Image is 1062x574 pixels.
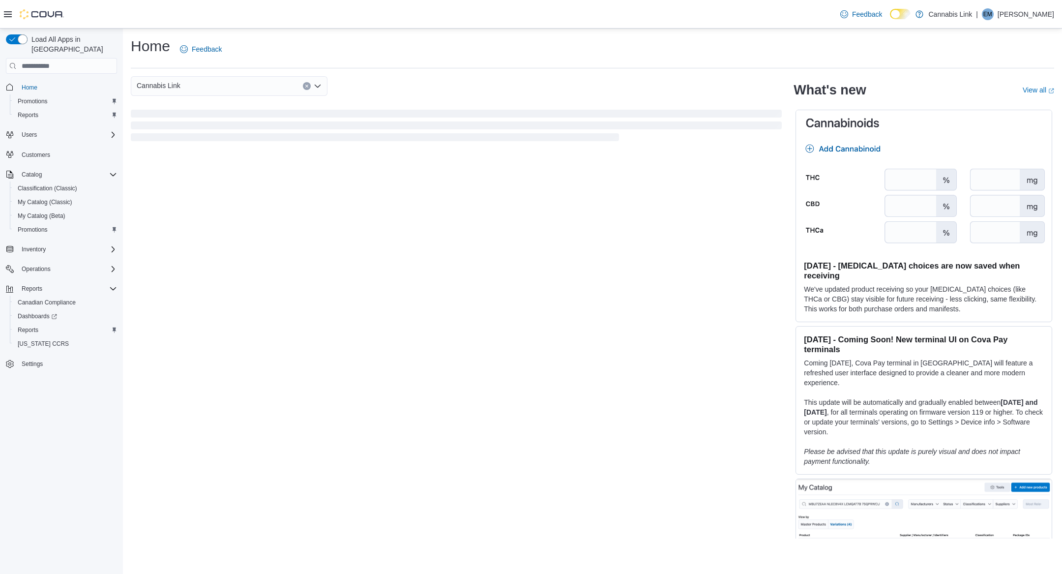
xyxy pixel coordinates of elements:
a: Settings [18,358,47,370]
button: Operations [2,262,121,276]
span: Customers [18,149,117,161]
button: Inventory [18,243,50,255]
span: Users [18,129,117,141]
span: Dashboards [14,310,117,322]
button: My Catalog (Classic) [10,195,121,209]
p: Coming [DATE], Cova Pay terminal in [GEOGRAPHIC_DATA] will feature a refreshed user interface des... [804,358,1044,388]
button: Promotions [10,223,121,237]
a: Feedback [836,4,886,24]
span: Settings [22,360,43,368]
h3: [DATE] - Coming Soon! New terminal UI on Cova Pay terminals [804,334,1044,354]
span: Customers [22,151,50,159]
span: Washington CCRS [14,338,117,350]
a: [US_STATE] CCRS [14,338,73,350]
nav: Complex example [6,76,117,396]
a: My Catalog (Beta) [14,210,69,222]
button: Reports [18,283,46,295]
span: Dashboards [18,312,57,320]
button: Reports [10,108,121,122]
span: Operations [18,263,117,275]
span: EM [983,8,992,20]
input: Dark Mode [890,9,911,19]
span: Reports [18,111,38,119]
span: Home [18,81,117,93]
span: Promotions [14,224,117,236]
span: Settings [18,358,117,370]
img: Cova [20,9,64,19]
button: Canadian Compliance [10,296,121,309]
a: Promotions [14,224,52,236]
a: Reports [14,109,42,121]
span: Users [22,131,37,139]
span: Load All Apps in [GEOGRAPHIC_DATA] [28,34,117,54]
a: Customers [18,149,54,161]
p: | [976,8,978,20]
span: My Catalog (Classic) [14,196,117,208]
button: Clear input [303,82,311,90]
span: Reports [22,285,42,293]
span: Catalog [18,169,117,181]
p: This update will be automatically and gradually enabled between , for all terminals operating on ... [804,397,1044,437]
button: Users [18,129,41,141]
button: Operations [18,263,55,275]
a: View allExternal link [1023,86,1054,94]
h1: Home [131,36,170,56]
span: Reports [18,283,117,295]
a: Promotions [14,95,52,107]
span: Feedback [192,44,222,54]
span: Home [22,84,37,91]
button: Inventory [2,242,121,256]
p: We've updated product receiving so your [MEDICAL_DATA] choices (like THCa or CBG) stay visible fo... [804,284,1044,314]
button: Promotions [10,94,121,108]
button: Catalog [18,169,46,181]
span: Classification (Classic) [14,182,117,194]
h3: [DATE] - [MEDICAL_DATA] choices are now saved when receiving [804,261,1044,280]
span: Canadian Compliance [14,297,117,308]
span: My Catalog (Beta) [14,210,117,222]
button: Reports [2,282,121,296]
a: Dashboards [14,310,61,322]
button: My Catalog (Beta) [10,209,121,223]
button: Reports [10,323,121,337]
span: Feedback [852,9,882,19]
a: Canadian Compliance [14,297,80,308]
button: Open list of options [314,82,322,90]
span: Promotions [18,97,48,105]
button: Classification (Classic) [10,181,121,195]
span: Promotions [14,95,117,107]
button: [US_STATE] CCRS [10,337,121,351]
a: Dashboards [10,309,121,323]
span: [US_STATE] CCRS [18,340,69,348]
button: Catalog [2,168,121,181]
span: Catalog [22,171,42,179]
p: Cannabis Link [928,8,972,20]
button: Home [2,80,121,94]
div: Eric Moores [982,8,994,20]
span: Reports [14,109,117,121]
em: Please be advised that this update is purely visual and does not impact payment functionality. [804,448,1020,465]
span: Reports [14,324,117,336]
button: Customers [2,148,121,162]
span: My Catalog (Classic) [18,198,72,206]
a: Reports [14,324,42,336]
button: Settings [2,357,121,371]
span: Canadian Compliance [18,299,76,306]
span: Cannabis Link [137,80,180,91]
span: Reports [18,326,38,334]
a: Feedback [176,39,226,59]
span: Loading [131,112,782,143]
p: [PERSON_NAME] [998,8,1054,20]
a: Classification (Classic) [14,182,81,194]
span: Promotions [18,226,48,234]
span: Inventory [18,243,117,255]
h2: What's new [794,82,866,98]
button: Users [2,128,121,142]
span: Operations [22,265,51,273]
span: Classification (Classic) [18,184,77,192]
a: Home [18,82,41,93]
span: My Catalog (Beta) [18,212,65,220]
svg: External link [1048,88,1054,94]
a: My Catalog (Classic) [14,196,76,208]
span: Inventory [22,245,46,253]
